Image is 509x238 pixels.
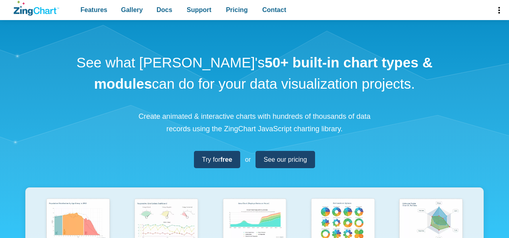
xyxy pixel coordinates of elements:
a: Try forfree [194,151,240,168]
p: Create animated & interactive charts with hundreds of thousands of data records using the ZingCha... [134,110,375,135]
span: Pricing [226,4,247,15]
span: Contact [262,4,286,15]
span: Docs [157,4,172,15]
strong: free [220,156,232,163]
h1: See what [PERSON_NAME]'s can do for your data visualization projects. [74,52,436,94]
span: or [245,154,251,165]
span: Try for [202,154,232,165]
a: ZingChart Logo. Click to return to the homepage [14,1,59,16]
strong: 50+ built-in chart types & modules [94,55,433,92]
span: Gallery [121,4,143,15]
span: Support [187,4,211,15]
span: Features [80,4,107,15]
a: See our pricing [256,151,315,168]
span: See our pricing [264,154,307,165]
